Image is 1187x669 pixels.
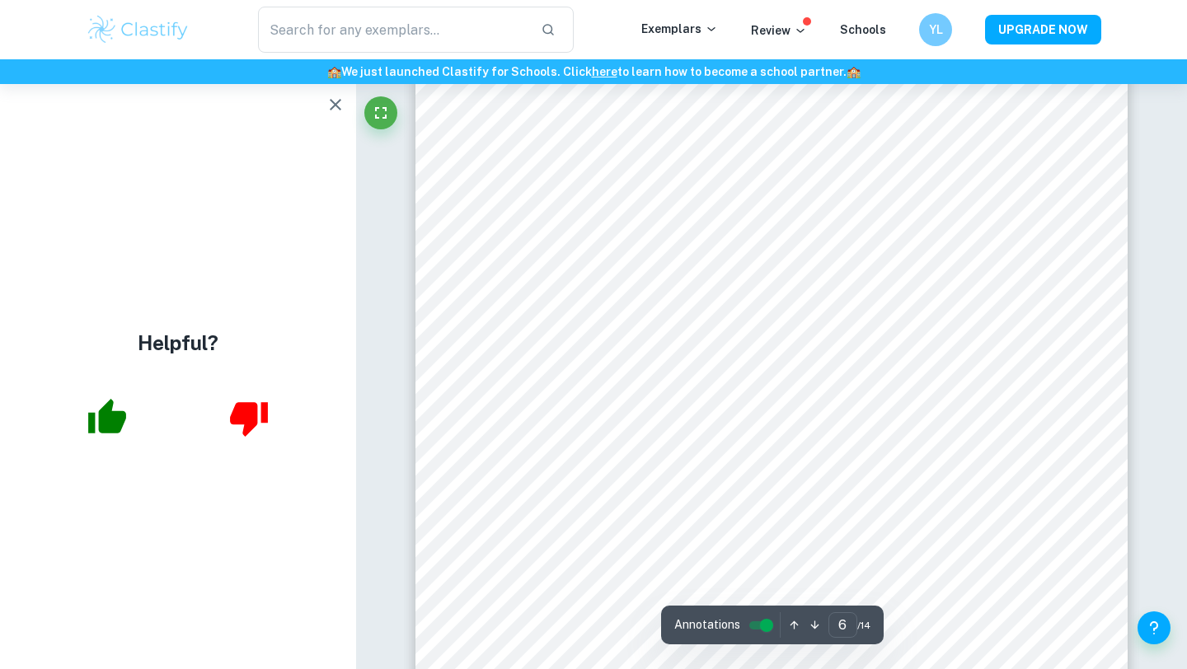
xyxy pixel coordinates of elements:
[857,618,870,633] span: / 14
[641,20,718,38] p: Exemplars
[674,616,740,634] span: Annotations
[138,328,218,358] h4: Helpful?
[592,65,617,78] a: here
[258,7,528,53] input: Search for any exemplars...
[364,96,397,129] button: Fullscreen
[86,13,190,46] img: Clastify logo
[927,21,945,39] h6: YL
[985,15,1101,44] button: UPGRADE NOW
[847,65,861,78] span: 🏫
[840,23,886,36] a: Schools
[919,13,952,46] button: YL
[3,63,1184,81] h6: We just launched Clastify for Schools. Click to learn how to become a school partner.
[1138,611,1171,644] button: Help and Feedback
[327,65,341,78] span: 🏫
[751,21,807,40] p: Review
